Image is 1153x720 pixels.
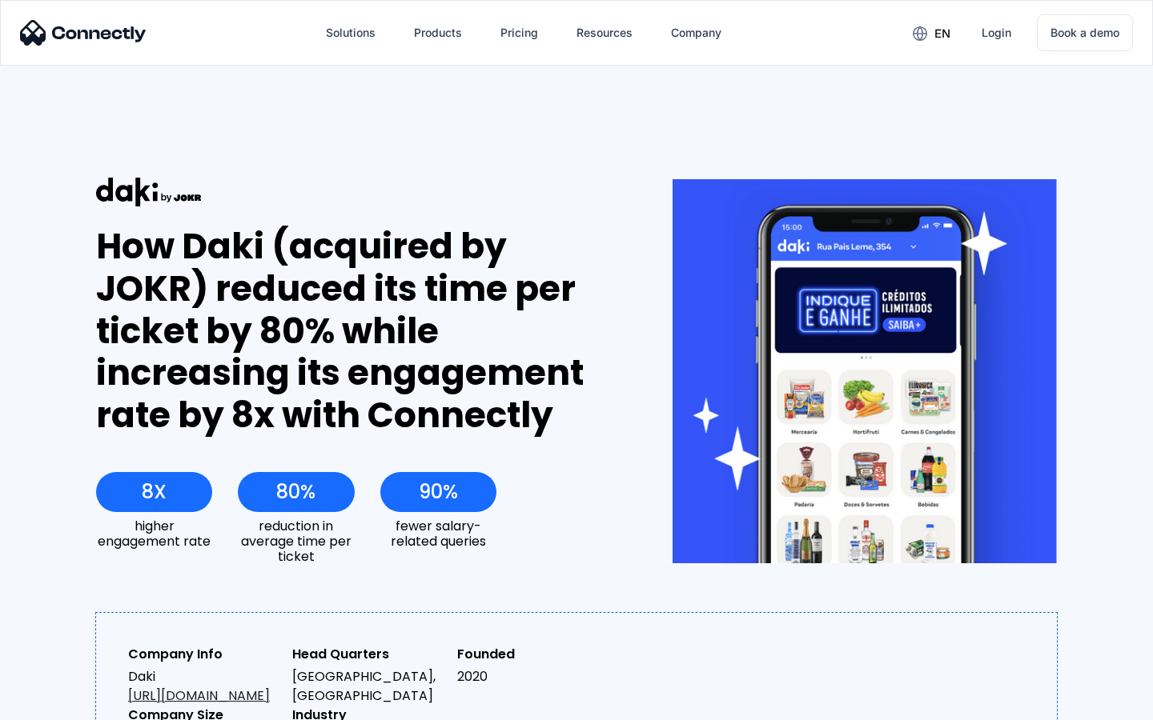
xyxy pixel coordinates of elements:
ul: Language list [32,692,96,714]
div: 80% [276,481,315,503]
div: 8X [142,481,167,503]
div: Pricing [500,22,538,44]
div: Products [414,22,462,44]
a: Book a demo [1037,14,1133,51]
div: fewer salary-related queries [380,518,496,549]
div: Company [671,22,721,44]
div: Solutions [326,22,376,44]
a: Pricing [488,14,551,52]
div: 2020 [457,667,609,686]
div: reduction in average time per ticket [238,518,354,565]
img: Connectly Logo [20,20,147,46]
div: en [934,22,950,45]
div: [GEOGRAPHIC_DATA], [GEOGRAPHIC_DATA] [292,667,444,706]
div: Company Info [128,645,279,664]
div: Founded [457,645,609,664]
div: Login [982,22,1011,44]
a: [URL][DOMAIN_NAME] [128,686,270,705]
div: higher engagement rate [96,518,212,549]
aside: Language selected: English [16,692,96,714]
a: Login [969,14,1024,52]
div: How Daki (acquired by JOKR) reduced its time per ticket by 80% while increasing its engagement ra... [96,226,614,437]
div: Resources [576,22,633,44]
div: 90% [419,481,458,503]
div: Daki [128,667,279,706]
div: Head Quarters [292,645,444,664]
